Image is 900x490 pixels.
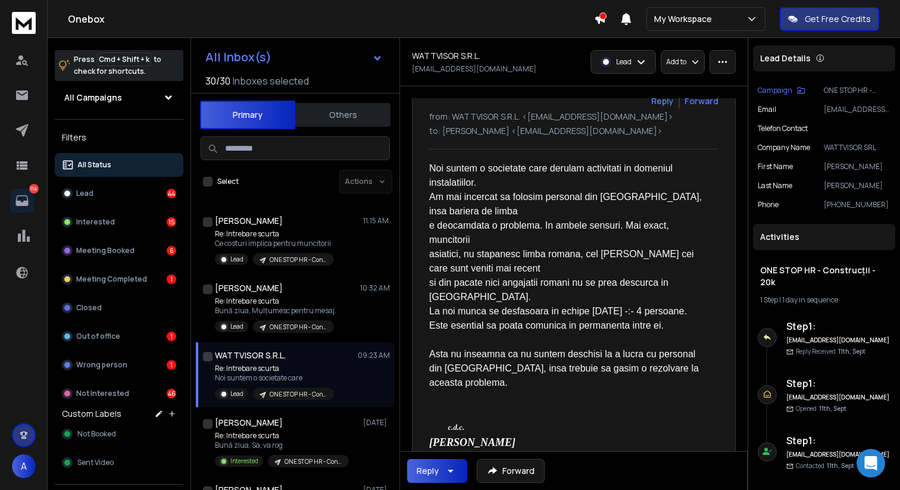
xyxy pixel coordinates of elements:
[412,50,480,62] h1: WATTVISOR S.R.L.
[285,457,342,466] p: ONE STOP HR - Construcții - 20k
[64,92,122,104] h1: All Campaigns
[407,459,467,483] button: Reply
[76,389,129,398] p: Not Interested
[76,303,102,313] p: Closed
[824,86,890,95] p: ONE STOP HR - Construcții - 20k
[360,283,390,293] p: 10:32 AM
[167,360,176,370] div: 1
[363,418,390,427] p: [DATE]
[74,54,161,77] p: Press to check for shortcuts.
[68,12,594,26] h1: Onebox
[29,184,39,193] p: 114
[215,441,349,450] p: Bună ziua, Sa, va rog
[838,347,865,355] span: 11th, Sept
[215,417,283,429] h1: [PERSON_NAME]
[429,304,709,319] div: La noi munca se desfasoara in echipe [DATE] -:- 4 persoane.
[76,246,135,255] p: Meeting Booked
[786,450,890,459] h6: [EMAIL_ADDRESS][DOMAIN_NAME]
[782,295,838,305] span: 1 day in sequence
[205,74,230,88] span: 30 / 30
[758,124,808,133] p: Telefon Contact
[758,181,792,191] p: Last Name
[215,431,349,441] p: Re: Intrebare scurta
[10,189,34,213] a: 114
[448,423,465,432] font: c.d.c.
[55,382,183,405] button: Not Interested46
[205,51,271,63] h1: All Inbox(s)
[230,322,243,331] p: Lead
[616,57,632,67] p: Lead
[230,457,258,466] p: Interested
[412,64,536,74] p: [EMAIL_ADDRESS][DOMAIN_NAME]
[270,390,327,399] p: ONE STOP HR - Construcții - 20k
[824,162,890,171] p: [PERSON_NAME]
[786,433,890,448] h6: Step 1 :
[824,105,890,114] p: [EMAIL_ADDRESS][DOMAIN_NAME]
[12,454,36,478] button: A
[429,436,515,448] font: [PERSON_NAME]
[55,422,183,446] button: Not Booked
[55,153,183,177] button: All Status
[55,451,183,475] button: Sent Video
[233,74,309,88] h3: Inboxes selected
[786,393,890,402] h6: [EMAIL_ADDRESS][DOMAIN_NAME]
[758,162,793,171] p: First Name
[167,332,176,341] div: 1
[55,210,183,234] button: Interested15
[429,125,718,137] p: to: [PERSON_NAME] <[EMAIL_ADDRESS][DOMAIN_NAME]>
[76,217,115,227] p: Interested
[295,102,390,128] button: Others
[55,86,183,110] button: All Campaigns
[429,276,709,304] div: si din pacate nici angajatii romani nu se prea descurca in [GEOGRAPHIC_DATA].
[796,461,854,470] p: Contacted
[429,190,709,219] div: Am mai incercat sa folosim personal din [GEOGRAPHIC_DATA], insa bariera de limba
[215,215,283,227] h1: [PERSON_NAME]
[77,458,114,467] span: Sent Video
[827,461,854,470] span: 11th, Sept
[429,347,709,361] div: Asta nu inseamna ca nu suntem deschisi la a lucra cu personal
[824,181,890,191] p: [PERSON_NAME]
[167,189,176,198] div: 44
[55,129,183,146] h3: Filters
[429,219,709,247] div: e deocamdata o problema. In ambele sensuri. Mai exact, muncitorii
[758,86,805,95] button: Campaign
[167,217,176,227] div: 15
[429,361,709,390] div: din [GEOGRAPHIC_DATA], insa trebuie sa gasim o rezolvare la aceasta problema.
[215,297,336,306] p: Re: Intrebare scurta
[55,267,183,291] button: Meeting Completed1
[666,57,686,67] p: Add to
[77,160,111,170] p: All Status
[62,408,121,420] h3: Custom Labels
[824,200,890,210] p: [PHONE_NUMBER]
[796,404,846,413] p: Opened
[786,319,890,333] h6: Step 1 :
[230,255,243,264] p: Lead
[758,105,776,114] p: Email
[215,306,336,316] p: Bună ziua, Mulțumesc pentru mesaj.
[167,246,176,255] div: 6
[76,189,93,198] p: Lead
[55,296,183,320] button: Closed
[429,161,709,190] div: Noi suntem o societate care derulam activitati in domeniul instalatiilor.
[215,373,334,383] p: Noi suntem o societate care
[651,95,674,107] button: Reply
[215,282,283,294] h1: [PERSON_NAME]
[477,459,545,483] button: Forward
[417,465,439,477] div: Reply
[55,324,183,348] button: Out of office1
[55,353,183,377] button: Wrong person1
[758,200,779,210] p: Phone
[760,295,888,305] div: |
[824,143,890,152] p: WATTVISOR SRL
[685,95,718,107] div: Forward
[76,274,147,284] p: Meeting Completed
[76,360,127,370] p: Wrong person
[429,111,718,123] p: from: WATTVISOR S.R.L. <[EMAIL_ADDRESS][DOMAIN_NAME]>
[76,332,120,341] p: Out of office
[358,351,390,360] p: 09:23 AM
[97,52,151,66] span: Cmd + Shift + k
[270,323,327,332] p: ONE STOP HR - Construcții - 20k
[758,86,792,95] p: Campaign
